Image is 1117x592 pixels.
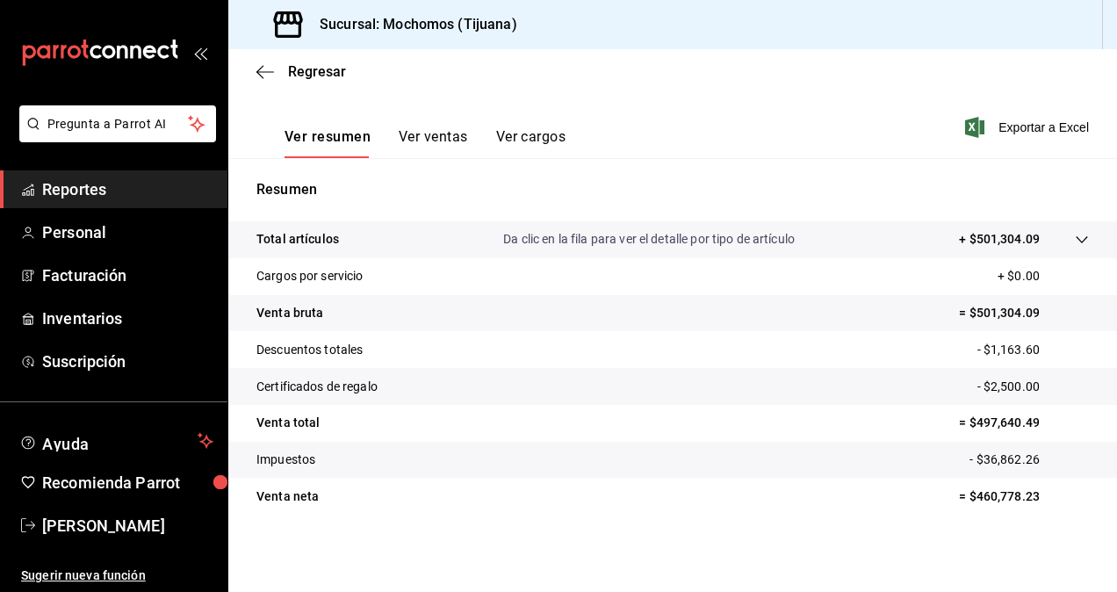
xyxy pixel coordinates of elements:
p: = $501,304.09 [959,304,1089,322]
span: Suscripción [42,350,213,373]
button: Ver cargos [496,128,566,158]
p: Cargos por servicio [256,267,364,285]
button: Ver resumen [285,128,371,158]
p: Resumen [256,179,1089,200]
span: Sugerir nueva función [21,567,213,585]
span: Reportes [42,177,213,201]
button: Regresar [256,63,346,80]
p: = $497,640.49 [959,414,1089,432]
h3: Sucursal: Mochomos (Tijuana) [306,14,517,35]
span: Regresar [288,63,346,80]
span: Pregunta a Parrot AI [47,115,189,134]
span: Recomienda Parrot [42,471,213,495]
button: open_drawer_menu [193,46,207,60]
p: + $501,304.09 [959,230,1040,249]
p: Venta bruta [256,304,323,322]
p: Da clic en la fila para ver el detalle por tipo de artículo [503,230,795,249]
a: Pregunta a Parrot AI [12,127,216,146]
p: - $2,500.00 [977,378,1089,396]
p: Impuestos [256,451,315,469]
p: Venta neta [256,487,319,506]
span: Inventarios [42,307,213,330]
button: Ver ventas [399,128,468,158]
div: navigation tabs [285,128,566,158]
button: Exportar a Excel [969,117,1089,138]
span: [PERSON_NAME] [42,514,213,538]
button: Pregunta a Parrot AI [19,105,216,142]
span: Facturación [42,264,213,287]
span: Ayuda [42,430,191,451]
p: - $1,163.60 [977,341,1089,359]
span: Personal [42,220,213,244]
p: Descuentos totales [256,341,363,359]
p: Venta total [256,414,320,432]
p: + $0.00 [998,267,1089,285]
p: - $36,862.26 [969,451,1089,469]
p: = $460,778.23 [959,487,1089,506]
p: Certificados de regalo [256,378,378,396]
p: Total artículos [256,230,339,249]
